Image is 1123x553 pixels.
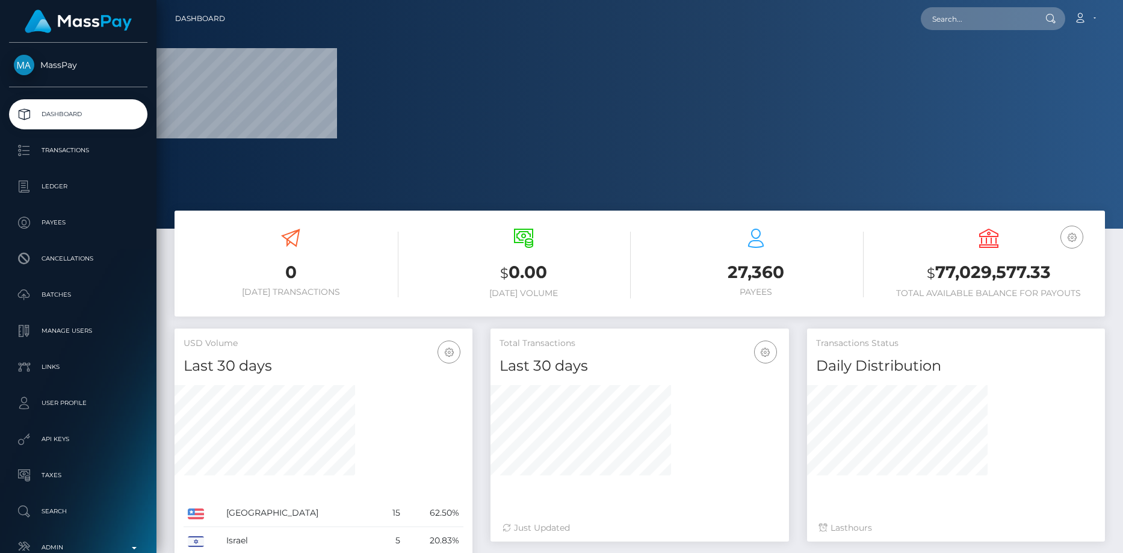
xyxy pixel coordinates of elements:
a: Manage Users [9,316,147,346]
a: Links [9,352,147,382]
div: Just Updated [503,522,776,534]
td: [GEOGRAPHIC_DATA] [222,499,379,527]
p: Batches [14,286,143,304]
input: Search... [921,7,1034,30]
a: API Keys [9,424,147,454]
p: Ledger [14,178,143,196]
td: 62.50% [404,499,463,527]
img: US.png [188,508,204,519]
img: IL.png [188,536,204,547]
a: Batches [9,280,147,310]
h6: [DATE] Transactions [184,287,398,297]
small: $ [927,265,935,282]
a: Dashboard [175,6,225,31]
p: Payees [14,214,143,232]
a: Cancellations [9,244,147,274]
h6: Total Available Balance for Payouts [882,288,1097,298]
img: MassPay Logo [25,10,132,33]
td: 15 [379,499,404,527]
p: Manage Users [14,322,143,340]
h3: 0.00 [416,261,631,285]
div: Last hours [819,522,1093,534]
p: Transactions [14,141,143,159]
h3: 0 [184,261,398,284]
h6: [DATE] Volume [416,288,631,298]
a: Dashboard [9,99,147,129]
p: Links [14,358,143,376]
span: MassPay [9,60,147,70]
h6: Payees [649,287,864,297]
h3: 77,029,577.33 [882,261,1097,285]
p: Dashboard [14,105,143,123]
h4: Last 30 days [184,356,463,377]
p: Taxes [14,466,143,484]
a: Taxes [9,460,147,490]
h5: USD Volume [184,338,463,350]
a: User Profile [9,388,147,418]
h5: Total Transactions [500,338,779,350]
h3: 27,360 [649,261,864,284]
h4: Last 30 days [500,356,779,377]
h5: Transactions Status [816,338,1096,350]
p: Search [14,502,143,521]
a: Ledger [9,171,147,202]
a: Transactions [9,135,147,165]
h4: Daily Distribution [816,356,1096,377]
p: API Keys [14,430,143,448]
a: Payees [9,208,147,238]
small: $ [500,265,509,282]
a: Search [9,496,147,527]
p: User Profile [14,394,143,412]
img: MassPay [14,55,34,75]
p: Cancellations [14,250,143,268]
